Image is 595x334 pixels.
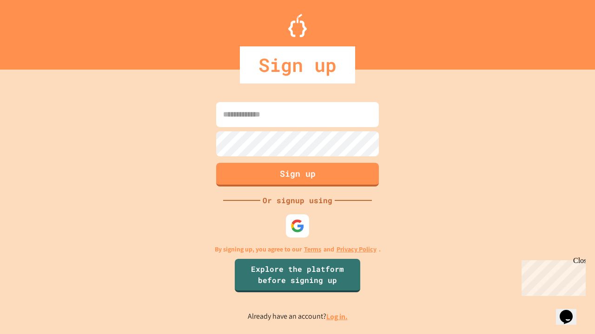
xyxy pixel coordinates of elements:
[556,297,586,325] iframe: chat widget
[337,244,377,254] a: Privacy Policy
[216,163,379,186] button: Sign up
[260,195,335,206] div: Or signup using
[288,14,307,37] img: Logo.svg
[240,46,355,83] div: Sign up
[248,311,348,322] p: Already have an account?
[518,257,586,296] iframe: chat widget
[291,219,304,233] img: google-icon.svg
[235,259,360,292] a: Explore the platform before signing up
[326,312,348,321] a: Log in.
[304,244,321,254] a: Terms
[4,4,64,59] div: Chat with us now!Close
[215,244,381,254] p: By signing up, you agree to our and .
